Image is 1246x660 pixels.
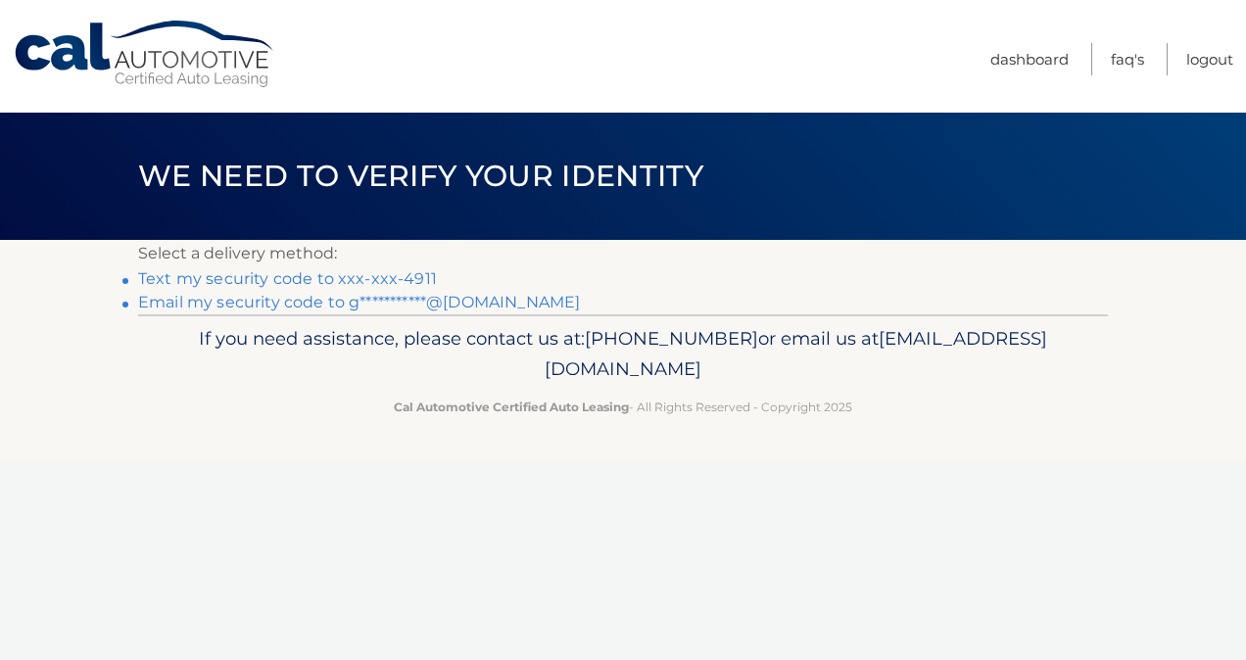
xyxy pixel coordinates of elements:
span: [PHONE_NUMBER] [585,327,758,350]
a: Cal Automotive [13,20,277,89]
span: We need to verify your identity [138,158,703,194]
a: Dashboard [990,43,1069,75]
p: - All Rights Reserved - Copyright 2025 [151,397,1095,417]
a: FAQ's [1111,43,1144,75]
a: Logout [1186,43,1233,75]
strong: Cal Automotive Certified Auto Leasing [394,400,629,414]
a: Text my security code to xxx-xxx-4911 [138,269,437,288]
p: If you need assistance, please contact us at: or email us at [151,323,1095,386]
p: Select a delivery method: [138,240,1108,267]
